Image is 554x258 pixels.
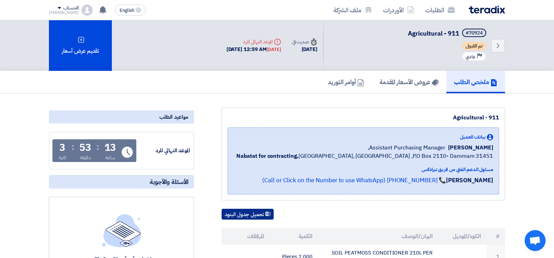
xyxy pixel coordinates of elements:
a: ملخص الطلب [446,71,505,93]
span: English [120,8,134,13]
div: تقديم عرض أسعار [49,20,112,71]
div: [DATE] [292,45,317,53]
div: مواعيد الطلب [49,110,194,124]
div: الموعد النهائي للرد [226,38,281,45]
div: الموعد النهائي للرد [138,147,190,155]
div: : [72,141,74,153]
span: [GEOGRAPHIC_DATA], [GEOGRAPHIC_DATA] ,P.O Box 2110- Dammam 31451 [236,152,493,160]
a: ملف الشركة [328,2,377,18]
a: الأوردرات [377,2,420,18]
h5: ملخص الطلب [454,78,497,86]
div: دقيقة [80,154,91,161]
div: [DATE] 12:59 AM [226,45,281,53]
b: Nabatat for contracting, [236,152,299,160]
span: Agricultural - 911 [408,29,459,38]
div: [DATE] [267,46,281,53]
a: 📞 [PHONE_NUMBER] (Call or Click on the Number to use WhatsApp) [262,176,446,185]
span: بيانات العميل [460,133,485,141]
th: البيان/الوصف [318,228,439,245]
th: الكود/الموديل [438,228,487,245]
div: 53 [79,143,91,153]
div: مسئول الدعم الفني من فريق تيرادكس [236,166,493,173]
button: English [115,5,146,16]
div: ثانية [59,154,67,161]
img: profile_test.png [81,5,93,16]
div: صدرت في [292,38,317,45]
th: المرفقات [222,228,270,245]
h5: Agricultural - 911 [408,29,488,38]
strong: [PERSON_NAME] [446,176,493,185]
a: الطلبات [420,2,460,18]
div: Open chat [525,230,546,251]
h5: عروض الأسعار المقدمة [380,78,439,86]
div: [PERSON_NAME] [49,11,79,15]
span: [PERSON_NAME] [448,143,493,152]
img: Teradix logo [469,6,505,14]
span: الأسئلة والأجوبة [150,178,188,186]
img: empty_state_list.svg [102,214,141,247]
button: تحميل جدول البنود [222,209,274,220]
th: الكمية [270,228,318,245]
h5: أوامر التوريد [328,78,364,86]
span: Assistant Purchasing Manager, [368,143,445,152]
div: : [96,141,99,153]
a: عروض الأسعار المقدمة [372,71,446,93]
div: 3 [59,143,65,153]
div: #70924 [466,31,483,36]
div: Agricultural - 911 [228,113,499,122]
th: # [487,228,505,245]
span: تم القبول [462,42,486,50]
div: ساعة [105,154,115,161]
div: 13 [105,143,116,153]
span: عادي [466,53,475,60]
a: أوامر التوريد [320,71,372,93]
div: الحساب [63,5,78,11]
